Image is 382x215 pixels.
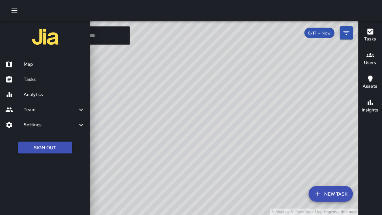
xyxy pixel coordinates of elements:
[309,186,353,202] button: New Task
[24,91,85,98] h6: Analytics
[363,83,378,90] h6: Assets
[24,106,77,113] h6: Team
[18,142,72,154] button: Sign Out
[364,36,376,43] h6: Tasks
[24,61,85,68] h6: Map
[32,24,58,50] img: jia-logo
[364,59,376,66] h6: Users
[362,107,379,114] h6: Insights
[24,121,77,129] h6: Settings
[24,76,85,83] h6: Tasks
